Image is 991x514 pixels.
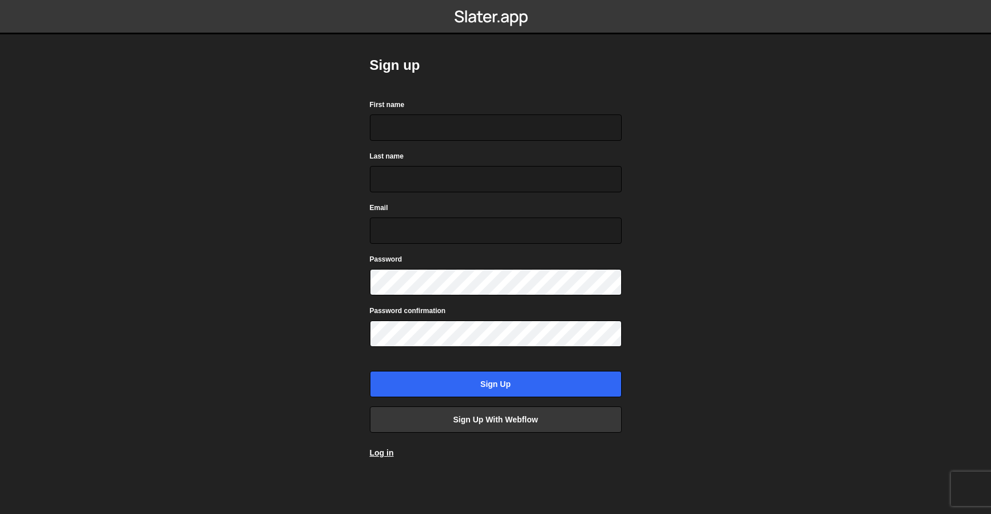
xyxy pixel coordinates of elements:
[370,99,405,110] label: First name
[370,254,402,265] label: Password
[370,202,388,213] label: Email
[370,305,446,317] label: Password confirmation
[370,371,622,397] input: Sign up
[370,448,394,457] a: Log in
[370,406,622,433] a: Sign up with Webflow
[370,56,622,74] h2: Sign up
[370,151,404,162] label: Last name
